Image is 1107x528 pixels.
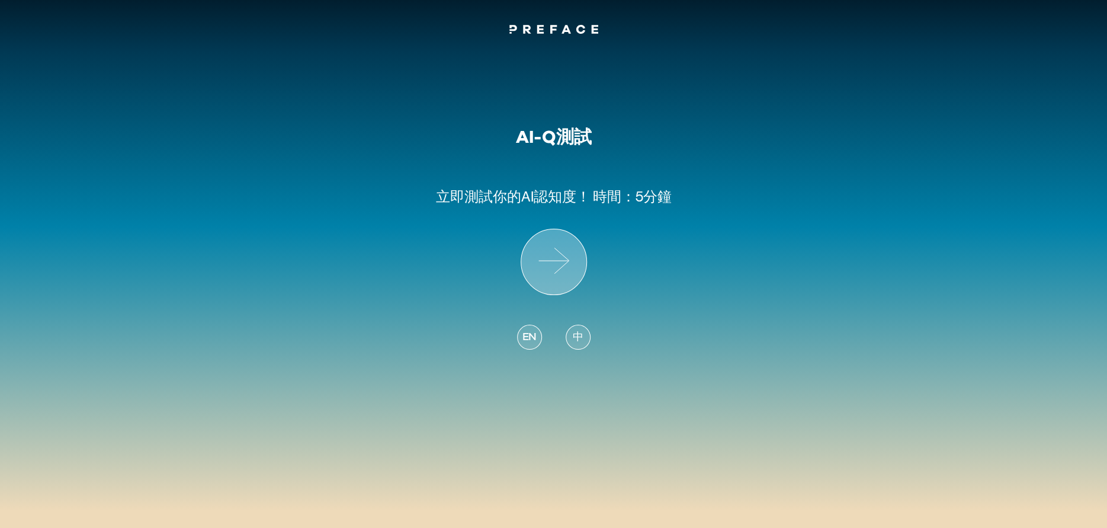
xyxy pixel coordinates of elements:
[573,329,583,345] span: 中
[436,188,493,204] span: 立即測試
[593,188,672,204] span: 時間：5分鐘
[516,127,592,148] h1: AI-Q測試
[493,188,591,204] span: 你的AI認知度！
[522,329,536,345] span: EN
